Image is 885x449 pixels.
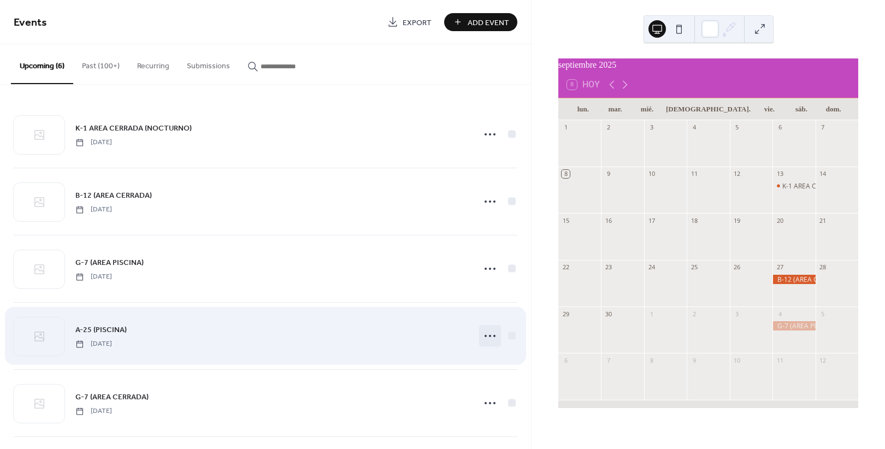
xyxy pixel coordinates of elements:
a: B-12 (AREA CERRADA) [75,189,152,202]
button: Past (100+) [73,44,128,83]
div: 5 [733,123,741,132]
div: 1 [647,310,656,318]
span: G-7 (AREA PISCINA) [75,257,144,269]
div: septiembre 2025 [558,58,858,72]
div: sáb. [786,98,818,120]
div: 2 [604,123,612,132]
button: Add Event [444,13,517,31]
span: [DATE] [75,205,112,215]
span: [DATE] [75,339,112,349]
div: 4 [776,310,784,318]
span: B-12 (AREA CERRADA) [75,190,152,202]
div: 7 [604,356,612,364]
div: 16 [604,216,612,225]
div: 11 [690,170,698,178]
button: Upcoming (6) [11,44,73,84]
div: 3 [647,123,656,132]
div: B-12 (AREA CERRADA) [772,275,815,284]
div: 19 [733,216,741,225]
div: 7 [819,123,827,132]
div: 13 [776,170,784,178]
div: mar. [599,98,632,120]
div: 12 [819,356,827,364]
div: vie. [753,98,786,120]
span: Add Event [468,17,509,28]
span: [DATE] [75,272,112,282]
span: G-7 (AREA CERRADA) [75,392,149,403]
div: 3 [733,310,741,318]
span: [DATE] [75,138,112,147]
div: 9 [604,170,612,178]
div: 2 [690,310,698,318]
button: Submissions [178,44,239,83]
div: 1 [562,123,570,132]
span: Export [403,17,432,28]
div: lun. [567,98,599,120]
div: [DEMOGRAPHIC_DATA]. [663,98,753,120]
a: Export [379,13,440,31]
div: 23 [604,263,612,271]
span: A-25 (PISCINA) [75,324,127,336]
a: G-7 (AREA PISCINA) [75,256,144,269]
div: 12 [733,170,741,178]
button: Recurring [128,44,178,83]
span: [DATE] [75,406,112,416]
div: 14 [819,170,827,178]
div: 22 [562,263,570,271]
a: A-25 (PISCINA) [75,323,127,336]
a: G-7 (AREA CERRADA) [75,391,149,403]
div: 21 [819,216,827,225]
div: K-1 AREA CERRADA (NOCTURNO) [782,181,884,191]
span: K-1 AREA CERRADA (NOCTURNO) [75,123,192,134]
div: G-7 (AREA PISCINA) [772,321,815,330]
a: K-1 AREA CERRADA (NOCTURNO) [75,122,192,134]
div: 11 [776,356,784,364]
div: 9 [690,356,698,364]
div: 27 [776,263,784,271]
span: Events [14,12,47,33]
div: 20 [776,216,784,225]
div: 24 [647,263,656,271]
div: K-1 AREA CERRADA (NOCTURNO) [772,181,815,191]
div: 25 [690,263,698,271]
div: mié. [631,98,663,120]
div: 29 [562,310,570,318]
div: 8 [562,170,570,178]
div: 26 [733,263,741,271]
div: 6 [562,356,570,364]
div: 17 [647,216,656,225]
div: 10 [733,356,741,364]
div: dom. [817,98,849,120]
div: 8 [647,356,656,364]
div: 6 [776,123,784,132]
div: 15 [562,216,570,225]
div: 30 [604,310,612,318]
div: 4 [690,123,698,132]
div: 10 [647,170,656,178]
div: 5 [819,310,827,318]
div: 18 [690,216,698,225]
div: 28 [819,263,827,271]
